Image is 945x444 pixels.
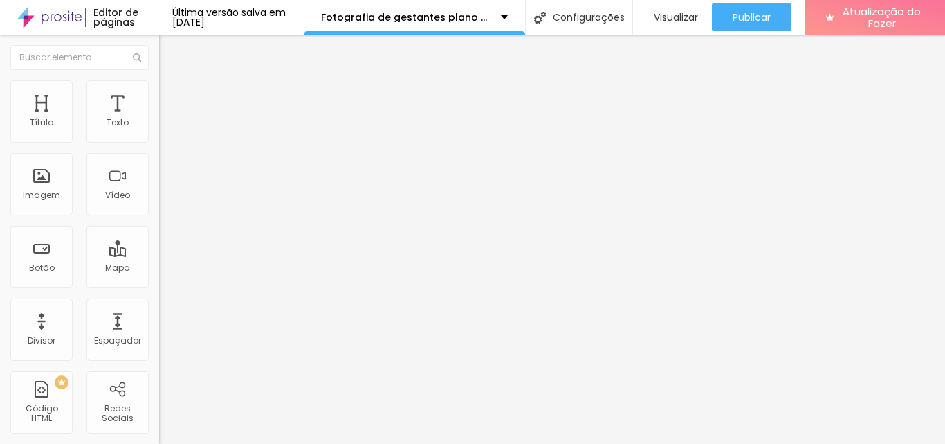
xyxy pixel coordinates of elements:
[10,45,149,70] input: Buscar elemento
[93,6,138,29] font: Editor de páginas
[105,262,130,274] font: Mapa
[94,335,141,346] font: Espaçador
[30,116,53,128] font: Título
[105,189,130,201] font: Vídeo
[29,262,55,274] font: Botão
[26,402,58,424] font: Código HTML
[534,12,546,24] img: Ícone
[712,3,791,31] button: Publicar
[633,3,712,31] button: Visualizar
[321,10,516,24] font: Fotografia de gestantes plano bronze
[172,6,286,29] font: Última versão salva em [DATE]
[654,10,698,24] font: Visualizar
[107,116,129,128] font: Texto
[133,53,141,62] img: Ícone
[553,10,625,24] font: Configurações
[733,10,771,24] font: Publicar
[102,402,134,424] font: Redes Sociais
[28,335,55,346] font: Divisor
[843,4,921,30] font: Atualização do Fazer
[23,189,60,201] font: Imagem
